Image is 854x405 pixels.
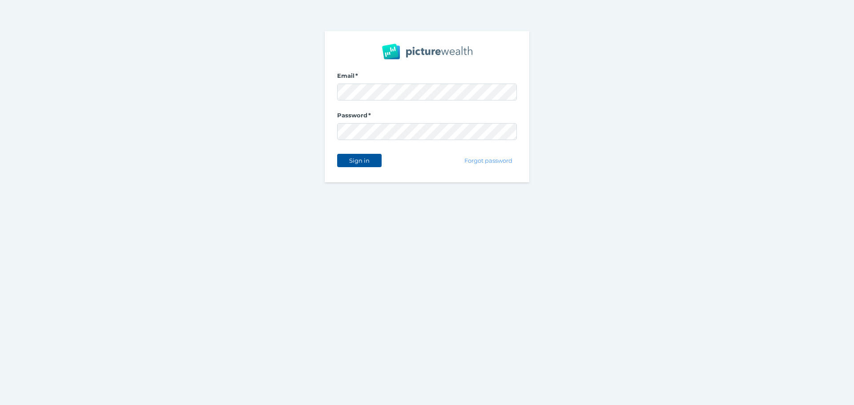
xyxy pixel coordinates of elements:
span: Sign in [345,157,373,164]
label: Password [337,112,517,123]
button: Forgot password [460,154,517,167]
img: PW [382,44,472,60]
label: Email [337,72,517,84]
button: Sign in [337,154,382,167]
span: Forgot password [461,157,516,164]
